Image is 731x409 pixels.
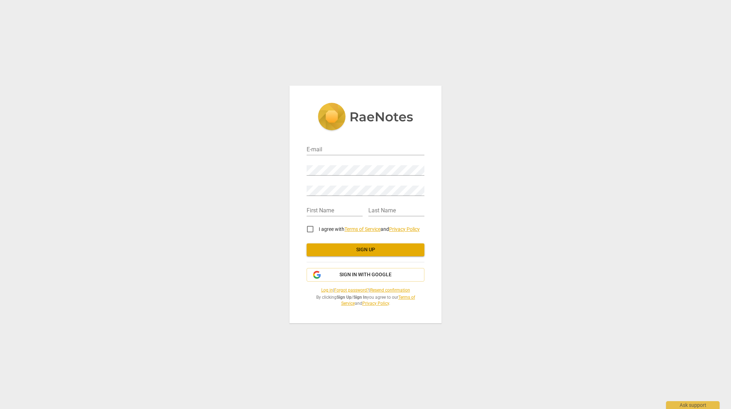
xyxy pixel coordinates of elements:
button: Sign in with Google [307,268,424,282]
a: Forgot password? [334,288,369,293]
a: Terms of Service [344,226,380,232]
b: Sign Up [337,295,352,300]
img: 5ac2273c67554f335776073100b6d88f.svg [318,103,413,132]
button: Sign up [307,243,424,256]
span: Sign up [312,246,419,253]
b: Sign In [353,295,367,300]
a: Log in [321,288,333,293]
span: By clicking / you agree to our and . [307,294,424,306]
a: Privacy Policy [362,301,389,306]
a: Resend confirmation [370,288,410,293]
div: Ask support [666,401,720,409]
span: I agree with and [319,226,420,232]
span: Sign in with Google [339,271,392,278]
a: Terms of Service [341,295,415,306]
span: | | [307,287,424,293]
a: Privacy Policy [389,226,420,232]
